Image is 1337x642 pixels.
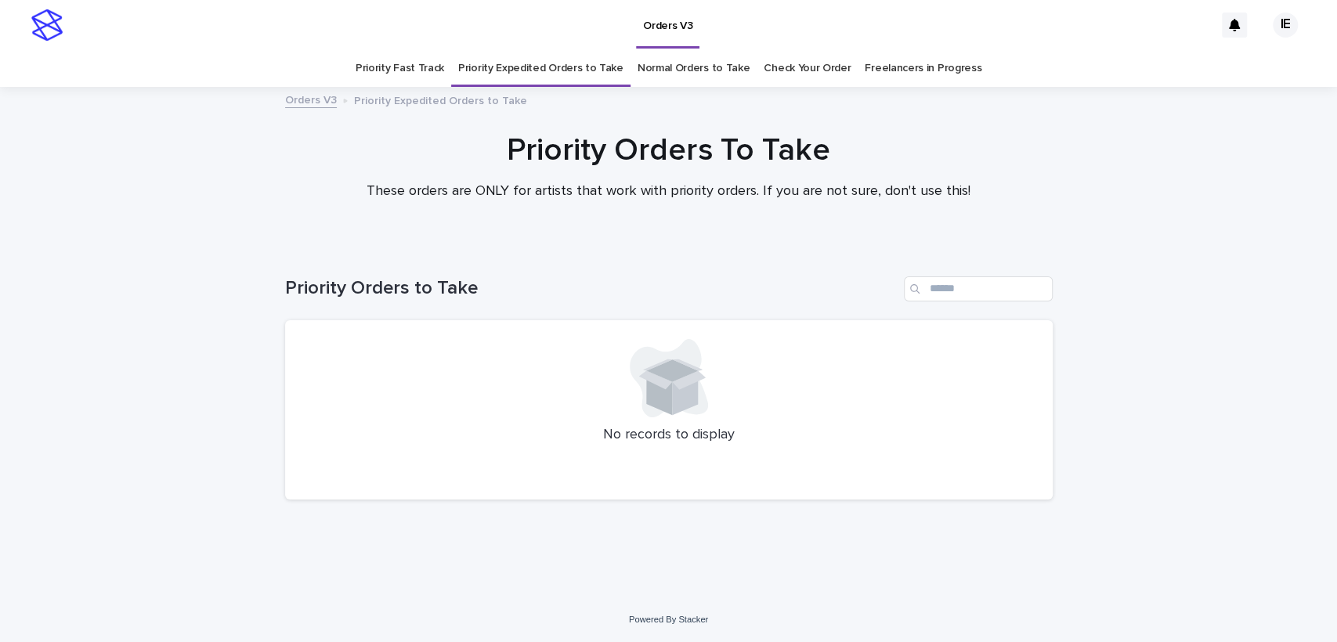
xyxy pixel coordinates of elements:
[764,50,851,87] a: Check Your Order
[285,277,898,300] h1: Priority Orders to Take
[904,276,1053,301] input: Search
[304,427,1034,444] p: No records to display
[285,90,337,108] a: Orders V3
[354,91,527,108] p: Priority Expedited Orders to Take
[629,615,708,624] a: Powered By Stacker
[355,183,981,200] p: These orders are ONLY for artists that work with priority orders. If you are not sure, don't use ...
[356,50,444,87] a: Priority Fast Track
[31,9,63,41] img: stacker-logo-s-only.png
[638,50,750,87] a: Normal Orders to Take
[284,132,1052,169] h1: Priority Orders To Take
[1273,13,1298,38] div: IE
[458,50,623,87] a: Priority Expedited Orders to Take
[865,50,981,87] a: Freelancers in Progress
